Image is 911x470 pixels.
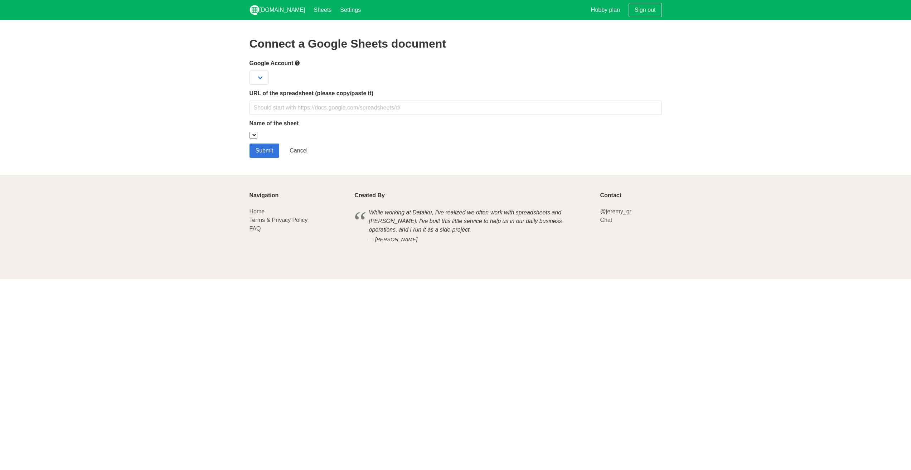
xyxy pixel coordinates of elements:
[249,101,662,115] input: Should start with https://docs.google.com/spreadsheets/d/
[249,119,662,128] label: Name of the sheet
[355,207,592,245] blockquote: While working at Dataiku, I've realized we often work with spreadsheets and [PERSON_NAME]. I've b...
[600,192,662,199] p: Contact
[629,3,662,17] a: Sign out
[600,208,631,214] a: @jeremy_gr
[249,226,261,232] a: FAQ
[249,5,260,15] img: logo_v2_white.png
[249,89,662,98] label: URL of the spreadsheet (please copy/paste it)
[249,144,280,158] input: Submit
[284,144,314,158] a: Cancel
[249,37,662,50] h2: Connect a Google Sheets document
[355,192,592,199] p: Created By
[249,217,308,223] a: Terms & Privacy Policy
[249,59,662,68] label: Google Account
[369,236,577,244] cite: [PERSON_NAME]
[600,217,612,223] a: Chat
[249,192,346,199] p: Navigation
[249,208,265,214] a: Home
